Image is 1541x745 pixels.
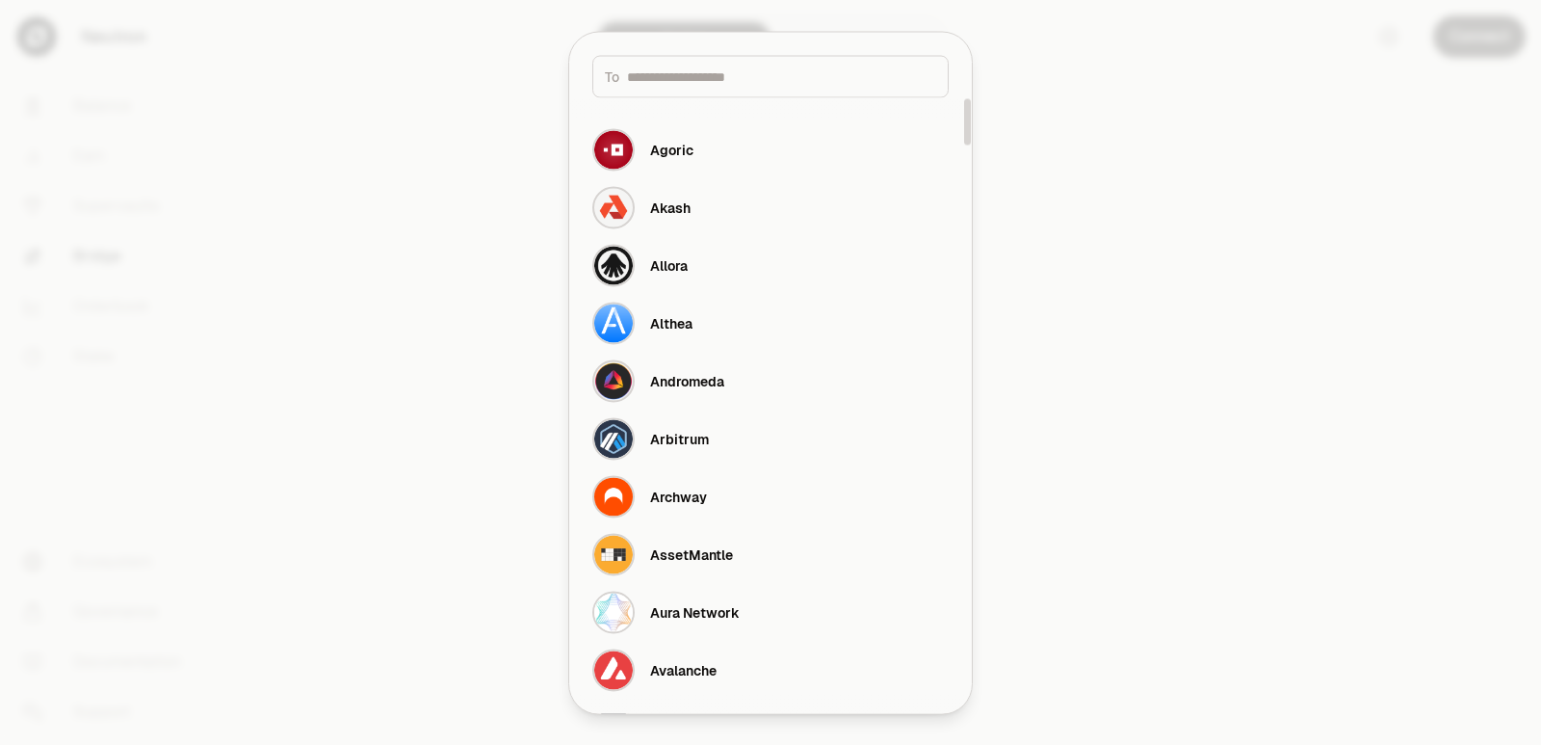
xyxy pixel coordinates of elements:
[650,140,693,159] div: Agoric
[581,467,960,525] button: Archway LogoArchway
[650,198,691,217] div: Akash
[581,525,960,583] button: AssetMantle LogoAssetMantle
[650,602,740,622] div: Aura Network
[594,188,633,226] img: Akash Logo
[605,67,619,86] span: To
[594,593,633,631] img: Aura Network Logo
[581,583,960,641] button: Aura Network LogoAura Network
[650,545,733,564] div: AssetMantle
[650,660,717,679] div: Avalanche
[581,352,960,410] button: Andromeda LogoAndromeda
[594,419,633,458] img: Arbitrum Logo
[581,178,960,236] button: Akash LogoAkash
[594,130,633,169] img: Agoric Logo
[594,361,633,400] img: Andromeda Logo
[594,246,633,284] img: Allora Logo
[581,236,960,294] button: Allora LogoAllora
[650,255,688,275] div: Allora
[650,313,692,333] div: Althea
[594,304,633,342] img: Althea Logo
[581,410,960,467] button: Arbitrum LogoArbitrum
[594,535,633,573] img: AssetMantle Logo
[650,487,707,506] div: Archway
[581,294,960,352] button: Althea LogoAlthea
[594,651,633,689] img: Avalanche Logo
[650,371,724,390] div: Andromeda
[594,477,633,516] img: Archway Logo
[650,429,709,448] div: Arbitrum
[581,120,960,178] button: Agoric LogoAgoric
[581,641,960,699] button: Avalanche LogoAvalanche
